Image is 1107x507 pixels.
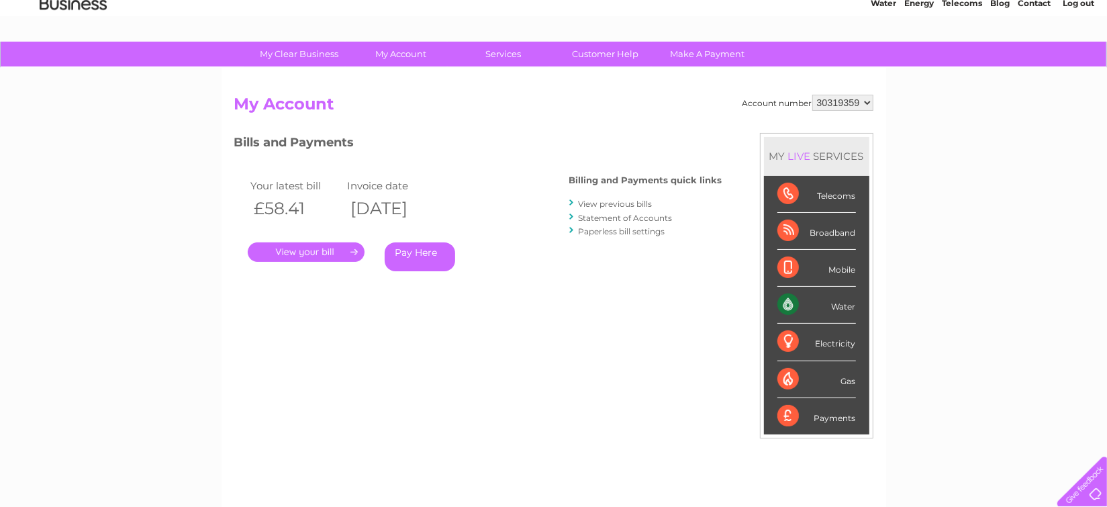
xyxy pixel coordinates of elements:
[777,324,856,361] div: Electricity
[777,287,856,324] div: Water
[652,42,763,66] a: Make A Payment
[990,57,1010,67] a: Blog
[777,361,856,398] div: Gas
[248,195,344,222] th: £58.41
[344,177,440,195] td: Invoice date
[904,57,934,67] a: Energy
[448,42,559,66] a: Services
[234,133,722,156] h3: Bills and Payments
[248,177,344,195] td: Your latest bill
[1018,57,1051,67] a: Contact
[579,199,653,209] a: View previous bills
[785,150,814,163] div: LIVE
[344,195,440,222] th: [DATE]
[244,42,354,66] a: My Clear Business
[777,250,856,287] div: Mobile
[39,35,107,76] img: logo.png
[777,176,856,213] div: Telecoms
[854,7,947,24] a: 0333 014 3131
[579,226,665,236] a: Paperless bill settings
[569,175,722,185] h4: Billing and Payments quick links
[742,95,873,111] div: Account number
[237,7,871,65] div: Clear Business is a trading name of Verastar Limited (registered in [GEOGRAPHIC_DATA] No. 3667643...
[234,95,873,120] h2: My Account
[579,213,673,223] a: Statement of Accounts
[385,242,455,271] a: Pay Here
[764,137,869,175] div: MY SERVICES
[346,42,456,66] a: My Account
[871,57,896,67] a: Water
[550,42,661,66] a: Customer Help
[248,242,365,262] a: .
[942,57,982,67] a: Telecoms
[1063,57,1094,67] a: Log out
[777,398,856,434] div: Payments
[777,213,856,250] div: Broadband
